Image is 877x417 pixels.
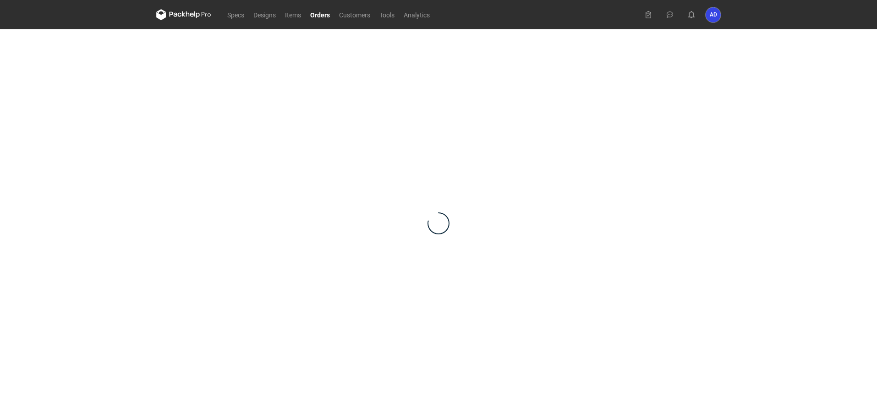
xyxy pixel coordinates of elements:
[706,7,721,22] div: Anita Dolczewska
[249,9,280,20] a: Designs
[375,9,399,20] a: Tools
[223,9,249,20] a: Specs
[334,9,375,20] a: Customers
[399,9,434,20] a: Analytics
[156,9,211,20] svg: Packhelp Pro
[280,9,306,20] a: Items
[306,9,334,20] a: Orders
[706,7,721,22] button: AD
